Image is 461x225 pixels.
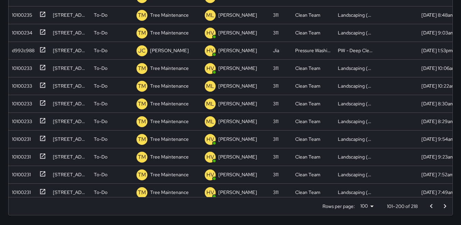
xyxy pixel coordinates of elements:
[295,12,320,18] div: Clean Team
[273,82,278,89] div: 311
[206,171,214,179] p: HV
[94,171,107,178] p: To-Do
[273,100,278,107] div: 311
[295,65,320,72] div: Clean Team
[94,65,107,72] p: To-Do
[424,199,438,213] button: Go to previous page
[273,29,278,36] div: 311
[150,118,189,125] p: Tree Maintenance
[94,82,107,89] p: To-Do
[53,65,87,72] div: 455 Minna Street
[338,171,374,178] div: Landscaping (DG & Weeds)
[218,118,257,125] p: [PERSON_NAME]
[206,189,214,197] p: HV
[218,189,257,196] p: [PERSON_NAME]
[53,82,87,89] div: 442 Tehama Street
[273,189,278,196] div: 311
[9,27,32,36] div: 10100234
[438,199,452,213] button: Go to next page
[338,47,374,54] div: PW - Deep Clean
[273,171,278,178] div: 311
[94,189,107,196] p: To-Do
[53,189,87,196] div: 1301 Mission Street
[273,65,278,72] div: 311
[387,203,418,210] p: 101–200 of 218
[9,44,34,54] div: d992c988
[273,47,279,54] div: Jia
[138,82,146,90] p: TM
[218,136,257,142] p: [PERSON_NAME]
[138,189,146,197] p: TM
[53,153,87,160] div: 1026 Mission Street
[218,65,257,72] p: [PERSON_NAME]
[206,47,214,55] p: HV
[218,12,257,18] p: [PERSON_NAME]
[358,201,376,211] div: 100
[53,171,87,178] div: 1321 Mission Street
[150,171,189,178] p: Tree Maintenance
[9,151,31,160] div: 10100231
[206,82,214,90] p: ML
[9,97,32,107] div: 10100233
[273,118,278,125] div: 311
[218,153,257,160] p: [PERSON_NAME]
[94,136,107,142] p: To-Do
[9,62,32,72] div: 10100233
[295,118,320,125] div: Clean Team
[94,47,107,54] p: To-Do
[150,82,189,89] p: Tree Maintenance
[295,136,320,142] div: Clean Team
[295,82,320,89] div: Clean Team
[273,153,278,160] div: 311
[150,29,189,36] p: Tree Maintenance
[9,186,31,196] div: 10100231
[338,29,374,36] div: Landscaping (DG & Weeds)
[273,136,278,142] div: 311
[94,12,107,18] p: To-Do
[138,153,146,161] p: TM
[338,65,374,72] div: Landscaping (DG & Weeds)
[94,118,107,125] p: To-Do
[206,29,214,37] p: HV
[338,189,374,196] div: Landscaping (DG & Weeds)
[150,12,189,18] p: Tree Maintenance
[206,153,214,161] p: HV
[295,189,320,196] div: Clean Team
[9,133,31,142] div: 10100231
[218,171,257,178] p: [PERSON_NAME]
[338,12,374,18] div: Landscaping (DG & Weeds)
[138,100,146,108] p: TM
[9,80,32,89] div: 10100233
[138,64,146,73] p: TM
[206,100,214,108] p: ML
[295,171,320,178] div: Clean Team
[53,100,87,107] div: 531 Jessie Street
[338,136,374,142] div: Landscaping (DG & Weeds)
[218,29,257,36] p: [PERSON_NAME]
[218,47,257,54] p: [PERSON_NAME]
[338,118,374,125] div: Landscaping (DG & Weeds)
[53,47,87,54] div: 1065 Mission Street
[53,118,87,125] div: 531 Jessie Street
[295,47,331,54] div: Pressure Washing
[322,203,355,210] p: Rows per page:
[94,29,107,36] p: To-Do
[138,118,146,126] p: TM
[94,153,107,160] p: To-Do
[338,153,374,160] div: Landscaping (DG & Weeds)
[138,135,146,144] p: TM
[94,100,107,107] p: To-Do
[53,136,87,142] div: 448 Tehama Street
[9,168,31,178] div: 10100231
[150,153,189,160] p: Tree Maintenance
[338,100,374,107] div: Landscaping (DG & Weeds)
[295,29,320,36] div: Clean Team
[138,47,146,55] p: JC
[150,100,189,107] p: Tree Maintenance
[138,11,146,19] p: TM
[138,171,146,179] p: TM
[150,65,189,72] p: Tree Maintenance
[150,189,189,196] p: Tree Maintenance
[150,47,189,54] p: [PERSON_NAME]
[9,115,32,125] div: 10100233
